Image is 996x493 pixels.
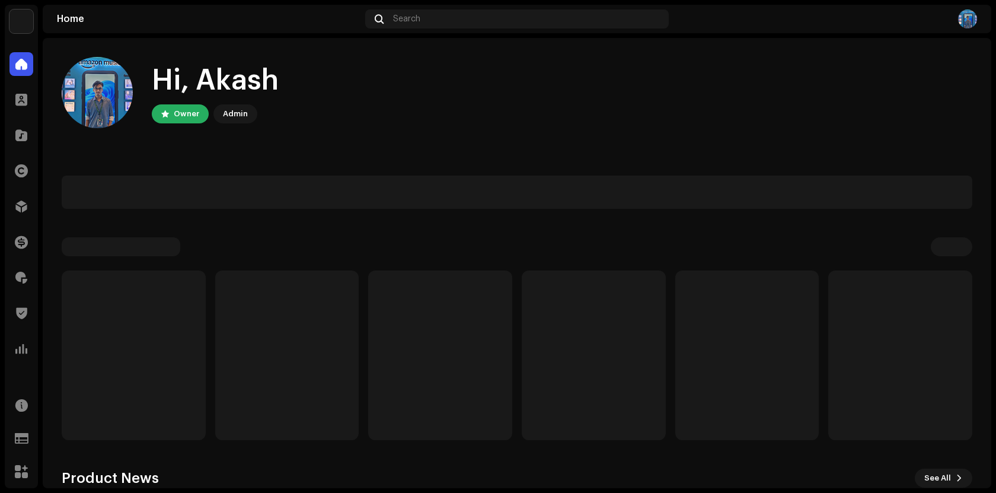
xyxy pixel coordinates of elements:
span: Search [393,14,420,24]
span: See All [924,466,951,490]
div: Home [57,14,360,24]
div: Admin [223,107,248,121]
img: 5e4483b3-e6cb-4a99-9ad8-29ce9094b33b [958,9,977,28]
button: See All [915,469,972,488]
img: 5e4483b3-e6cb-4a99-9ad8-29ce9094b33b [62,57,133,128]
div: Hi, Akash [152,62,279,100]
div: Owner [174,107,199,121]
img: bb356b9b-6e90-403f-adc8-c282c7c2e227 [9,9,33,33]
h3: Product News [62,469,159,488]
